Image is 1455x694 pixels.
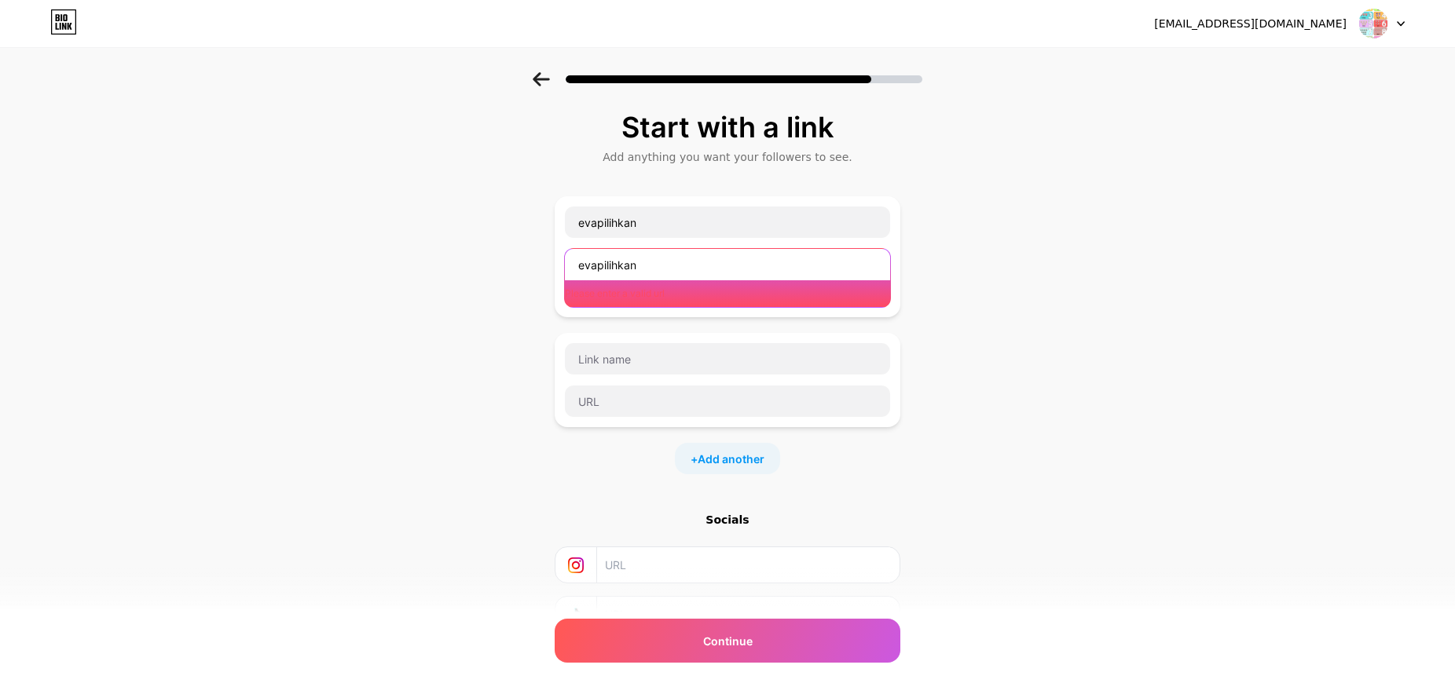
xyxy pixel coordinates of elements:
[675,443,780,474] div: +
[605,597,890,632] input: URL
[1154,16,1347,32] div: [EMAIL_ADDRESS][DOMAIN_NAME]
[605,547,890,583] input: URL
[698,451,764,467] span: Add another
[565,206,890,238] input: Link name
[563,111,892,143] div: Start with a link
[565,343,890,374] input: Link name
[565,249,890,280] input: URL
[565,287,890,301] div: Please enter a valid url
[1358,9,1388,38] img: evapilihkan
[703,633,753,649] span: Continue
[605,646,890,681] input: URL
[563,149,892,165] div: Add anything you want your followers to see.
[555,512,900,528] div: Socials
[565,385,890,417] input: URL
